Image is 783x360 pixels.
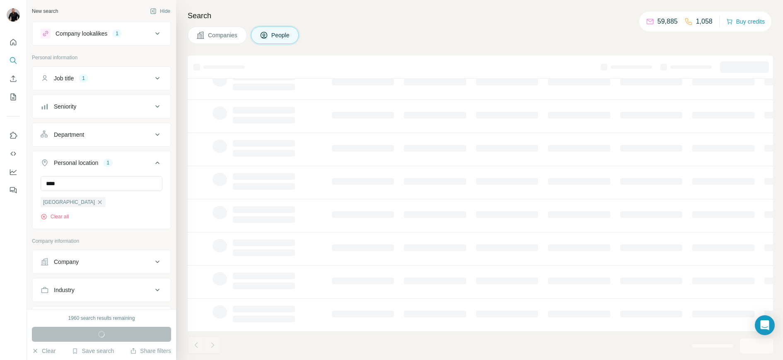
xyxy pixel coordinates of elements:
span: [GEOGRAPHIC_DATA] [43,198,95,206]
button: Clear all [41,213,69,220]
div: Open Intercom Messenger [755,315,775,335]
div: Seniority [54,102,76,111]
button: Company lookalikes1 [32,24,171,43]
button: Buy credits [726,16,765,27]
button: Enrich CSV [7,71,20,86]
h4: Search [188,10,773,22]
div: 1 [112,30,122,37]
div: 1 [103,159,113,167]
button: Dashboard [7,164,20,179]
button: My lists [7,89,20,104]
div: Department [54,130,84,139]
button: Share filters [130,347,171,355]
button: Company [32,252,171,272]
button: Search [7,53,20,68]
p: Company information [32,237,171,245]
span: Companies [208,31,238,39]
button: Use Surfe on LinkedIn [7,128,20,143]
button: Use Surfe API [7,146,20,161]
div: Job title [54,74,74,82]
button: Save search [72,347,114,355]
div: 1960 search results remaining [68,314,135,322]
p: Personal information [32,54,171,61]
p: 59,885 [657,17,678,27]
div: Company lookalikes [56,29,107,38]
button: Clear [32,347,56,355]
button: Seniority [32,97,171,116]
div: Company [54,258,79,266]
button: Quick start [7,35,20,50]
div: New search [32,7,58,15]
button: Hide [144,5,176,17]
button: Job title1 [32,68,171,88]
button: Personal location1 [32,153,171,176]
img: Avatar [7,8,20,22]
div: Personal location [54,159,98,167]
div: Industry [54,286,75,294]
button: Industry [32,280,171,300]
div: 1 [79,75,88,82]
button: HQ location [32,308,171,328]
p: 1,058 [696,17,713,27]
button: Feedback [7,183,20,198]
button: Department [32,125,171,145]
span: People [271,31,290,39]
